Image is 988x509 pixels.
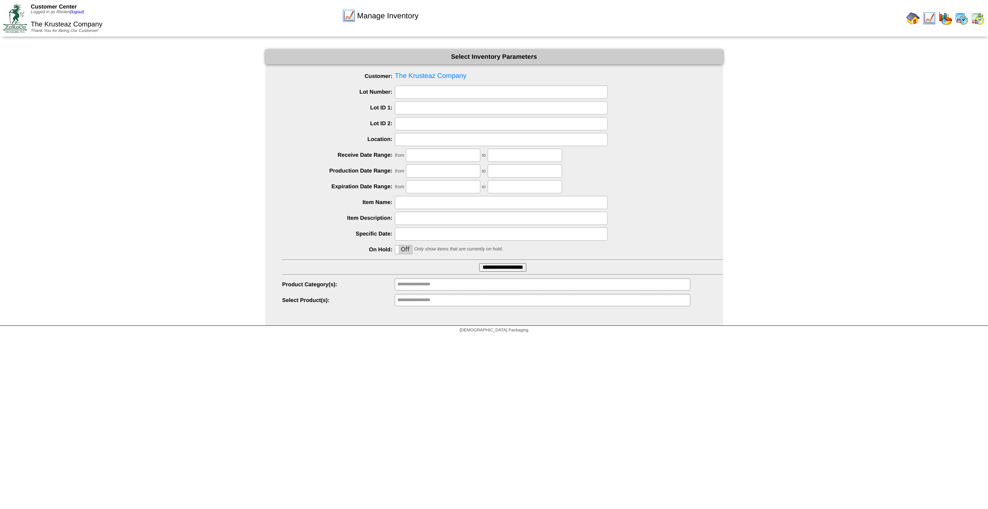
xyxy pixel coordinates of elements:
[971,12,985,25] img: calendarinout.gif
[395,184,404,190] span: from
[282,89,395,95] label: Lot Number:
[282,297,395,303] label: Select Product(s):
[265,49,723,64] div: Select Inventory Parameters
[395,245,412,254] label: Off
[342,9,356,23] img: line_graph.gif
[282,246,395,253] label: On Hold:
[282,281,395,288] label: Product Category(s):
[70,10,84,14] a: (logout)
[282,120,395,127] label: Lot ID 2:
[906,12,920,25] img: home.gif
[282,70,723,83] span: The Krusteaz Company
[282,230,395,237] label: Specific Date:
[357,12,419,20] span: Manage Inventory
[482,184,486,190] span: to
[395,245,413,254] div: OnOff
[395,153,404,158] span: from
[395,169,404,174] span: from
[282,167,395,174] label: Production Date Range:
[460,328,528,333] span: [DEMOGRAPHIC_DATA] Packaging
[282,73,395,79] label: Customer:
[282,199,395,205] label: Item Name:
[31,21,102,28] span: The Krusteaz Company
[414,247,503,252] span: Only show items that are currently on hold.
[955,12,968,25] img: calendarprod.gif
[282,183,395,190] label: Expiration Date Range:
[282,104,395,111] label: Lot ID 1:
[31,3,77,10] span: Customer Center
[31,10,84,14] span: Logged in as Rbolen
[482,153,486,158] span: to
[482,169,486,174] span: to
[282,215,395,221] label: Item Description:
[922,12,936,25] img: line_graph.gif
[282,136,395,142] label: Location:
[939,12,952,25] img: graph.gif
[282,152,395,158] label: Receive Date Range:
[31,29,98,33] span: Thank You for Being Our Customer!
[3,4,27,32] img: ZoRoCo_Logo(Green%26Foil)%20jpg.webp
